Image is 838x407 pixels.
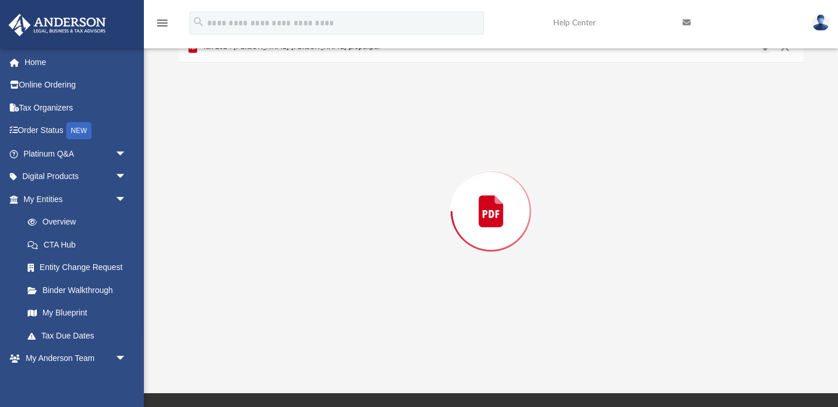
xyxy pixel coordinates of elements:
[8,142,144,165] a: Platinum Q&Aarrow_drop_down
[5,14,109,36] img: Anderson Advisors Platinum Portal
[115,142,138,166] span: arrow_drop_down
[115,165,138,189] span: arrow_drop_down
[8,165,144,188] a: Digital Productsarrow_drop_down
[16,302,138,325] a: My Blueprint
[16,211,144,234] a: Overview
[8,347,138,370] a: My Anderson Teamarrow_drop_down
[155,16,169,30] i: menu
[16,324,144,347] a: Tax Due Dates
[8,51,144,74] a: Home
[16,233,144,256] a: CTA Hub
[155,22,169,30] a: menu
[16,279,144,302] a: Binder Walkthrough
[8,188,144,211] a: My Entitiesarrow_drop_down
[8,119,144,143] a: Order StatusNEW
[812,14,829,31] img: User Pic
[16,256,144,279] a: Entity Change Request
[8,96,144,119] a: Tax Organizers
[115,347,138,371] span: arrow_drop_down
[8,74,144,97] a: Online Ordering
[192,16,205,28] i: search
[115,188,138,211] span: arrow_drop_down
[66,122,92,139] div: NEW
[178,32,803,360] div: Preview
